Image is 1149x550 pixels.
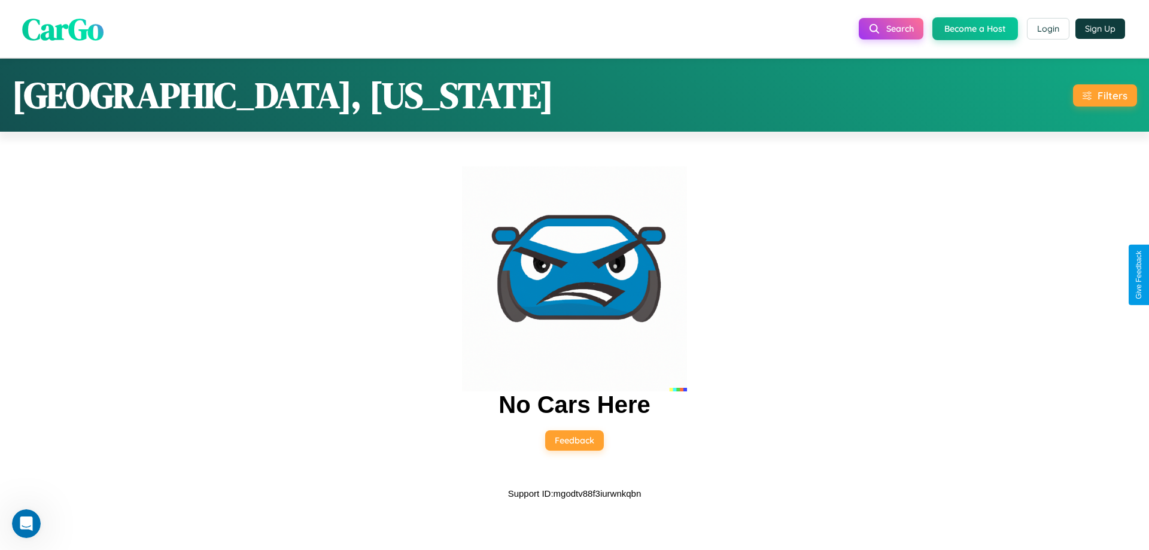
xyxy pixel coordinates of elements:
button: Filters [1073,84,1137,107]
button: Search [859,18,923,39]
span: CarGo [22,8,104,49]
iframe: Intercom live chat [12,509,41,538]
button: Sign Up [1075,19,1125,39]
img: car [462,166,687,391]
div: Give Feedback [1135,251,1143,299]
p: Support ID: mgodtv88f3iurwnkqbn [508,485,642,502]
span: Search [886,23,914,34]
button: Feedback [545,430,604,451]
h2: No Cars Here [498,391,650,418]
button: Login [1027,18,1069,39]
div: Filters [1098,89,1127,102]
button: Become a Host [932,17,1018,40]
h1: [GEOGRAPHIC_DATA], [US_STATE] [12,71,554,120]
